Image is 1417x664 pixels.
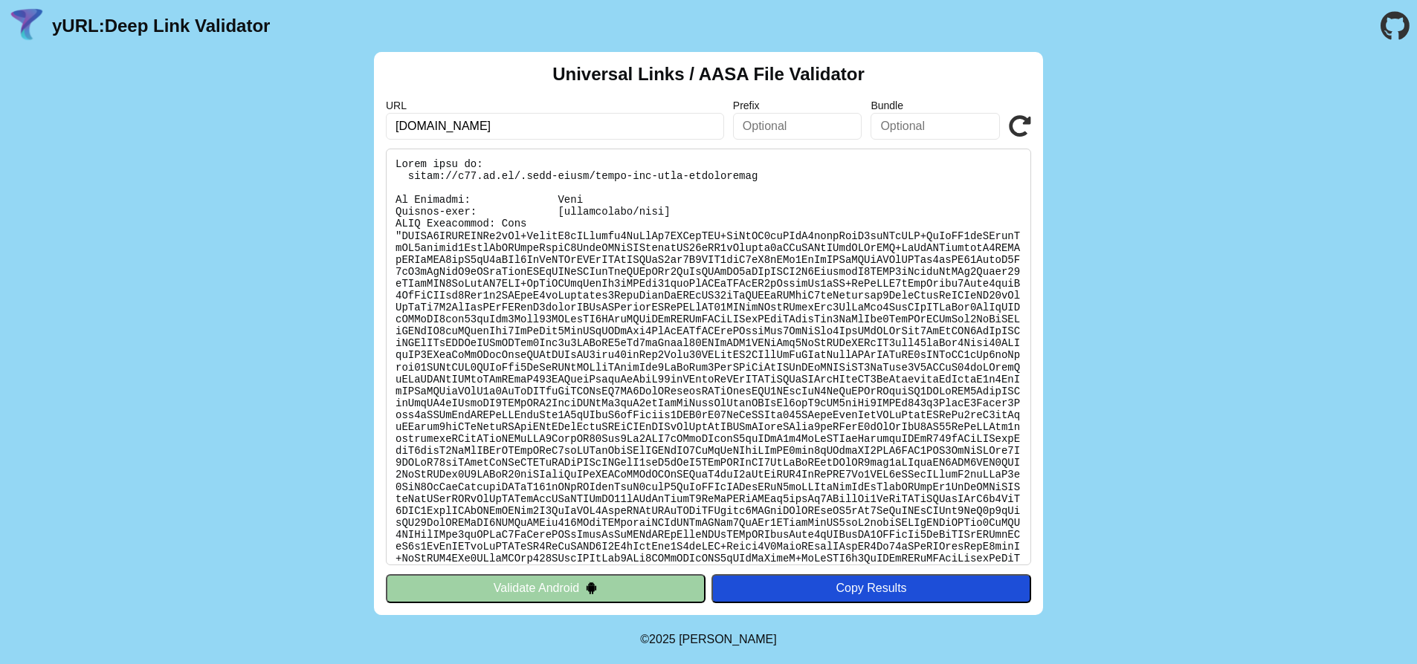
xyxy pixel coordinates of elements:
button: Copy Results [711,574,1031,602]
a: Michael Ibragimchayev's Personal Site [679,633,777,645]
label: Bundle [871,100,1000,111]
div: Copy Results [719,582,1024,595]
input: Required [386,113,724,140]
h2: Universal Links / AASA File Validator [552,64,865,85]
label: Prefix [733,100,862,111]
input: Optional [871,113,1000,140]
img: droidIcon.svg [585,582,598,594]
label: URL [386,100,724,111]
footer: © [640,615,776,664]
button: Validate Android [386,574,706,602]
pre: Lorem ipsu do: sitam://c77.ad.el/.sedd-eiusm/tempo-inc-utla-etdoloremag Al Enimadmi: Veni Quisnos... [386,149,1031,565]
input: Optional [733,113,862,140]
a: yURL:Deep Link Validator [52,16,270,36]
span: 2025 [649,633,676,645]
img: yURL Logo [7,7,46,45]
